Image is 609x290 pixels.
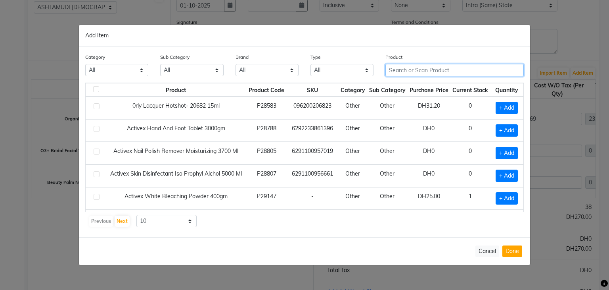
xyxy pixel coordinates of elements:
td: DH31.20 [408,97,450,119]
td: Other [339,142,367,164]
label: Product [385,54,402,61]
td: Other [367,97,408,119]
td: Other [367,142,408,164]
button: Done [502,246,522,257]
td: Activex Hand And Foot Tablet 3000gm [105,119,247,142]
td: Other [339,187,367,210]
td: DH0 [408,164,450,187]
span: Purchase Price [410,87,448,94]
td: P28805 [247,142,286,164]
td: DH0 [408,119,450,142]
label: Category [85,54,105,61]
td: Other [367,164,408,187]
th: Quantity [490,83,523,97]
th: Current Stock [450,83,490,97]
td: Activex Nail Polish Remover Moisturizing 3700 Ml [105,142,247,164]
span: + Add [496,124,518,137]
input: Search or Scan Product [385,64,524,76]
td: DH25.00 [408,187,450,210]
span: + Add [496,147,518,159]
td: Activex White Bleaching Powder 400gm [105,187,247,210]
td: 6291100956661 [286,164,339,187]
label: Brand [236,54,249,61]
th: Sub Category [367,83,408,97]
td: P28807 [247,164,286,187]
th: Product Code [247,83,286,97]
td: 6291100957019 [286,142,339,164]
label: Type [310,54,321,61]
td: 0 [450,142,490,164]
td: Adore Funky Color [105,210,247,232]
td: Other [339,97,367,119]
td: 0 [450,97,490,119]
td: Activex Skin Disinfectant Iso Prophyl Alchol 5000 Ml [105,164,247,187]
td: 1 [450,187,490,210]
td: Other [367,187,408,210]
span: + Add [496,102,518,114]
td: DH0 [408,142,450,164]
td: Other [367,119,408,142]
span: + Add [496,170,518,182]
td: DH0 [408,210,450,232]
th: Product [105,83,247,97]
div: Add Item [79,25,530,46]
th: SKU [286,83,339,97]
td: P28788 [247,119,286,142]
td: P29147 [247,187,286,210]
button: Cancel [475,246,499,257]
td: 0rly Lacquer Hotshot- 20682 15ml [105,97,247,119]
td: - [286,187,339,210]
td: 6292233861396 [286,119,339,142]
th: Category [339,83,367,97]
td: 1 [450,210,490,232]
td: P29378 [247,210,286,232]
span: + Add [496,192,518,205]
td: Other [339,164,367,187]
td: Other [367,210,408,232]
button: Next [115,216,130,227]
td: Other [339,210,367,232]
td: 096200206823 [286,97,339,119]
td: 0 [450,119,490,142]
td: P28583 [247,97,286,119]
td: Other [339,119,367,142]
td: 0 [450,164,490,187]
td: - [286,210,339,232]
label: Sub Category [160,54,190,61]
